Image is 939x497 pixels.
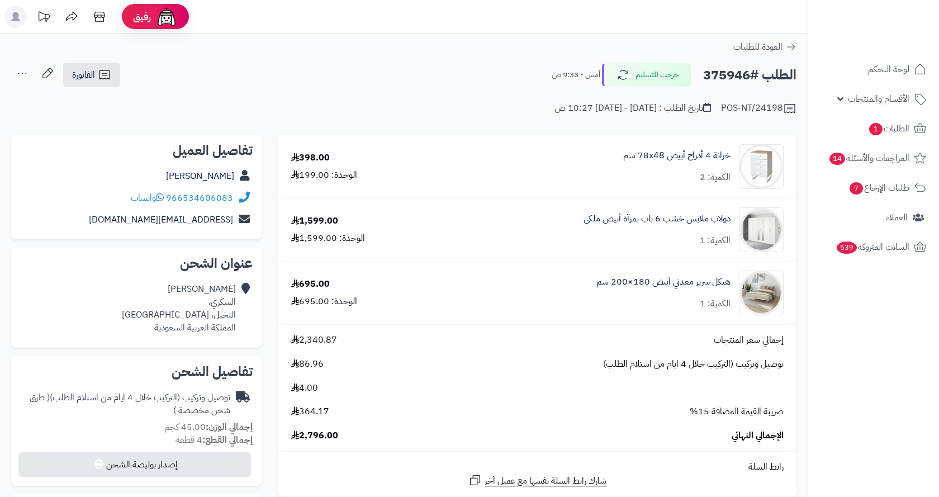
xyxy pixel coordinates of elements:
[18,452,251,477] button: إصدار بوليصة الشحن
[815,145,932,172] a: المراجعات والأسئلة14
[166,169,234,183] a: [PERSON_NAME]
[868,121,909,136] span: الطلبات
[721,102,796,115] div: POS-NT/24198
[133,10,151,23] span: رفيق
[552,69,600,81] small: أمس - 9:33 ص
[732,429,784,442] span: الإجمالي النهائي
[886,210,908,225] span: العملاء
[20,144,253,157] h2: تفاصيل العميل
[848,91,909,107] span: الأقسام والمنتجات
[291,405,329,418] span: 364.17
[485,475,606,487] span: شارك رابط السلة نفسها مع عميل آخر
[72,68,95,82] span: الفاتورة
[131,191,164,205] a: واتساب
[554,102,711,115] div: تاريخ الطلب : [DATE] - [DATE] 10:27 ص
[291,278,330,291] div: 695.00
[202,433,253,447] strong: إجمالي القطع:
[164,420,253,434] small: 45.00 كجم
[700,234,731,247] div: الكمية: 1
[869,123,883,135] span: 1
[122,283,236,334] div: [PERSON_NAME] السكري، النخيل، [GEOGRAPHIC_DATA] المملكة العربية السعودية
[176,433,253,447] small: 4 قطعة
[291,215,338,228] div: 1,599.00
[291,232,365,245] div: الوحدة: 1,599.00
[815,204,932,231] a: العملاء
[602,63,691,87] button: خرجت للتسليم
[291,429,338,442] span: 2,796.00
[733,40,796,54] a: العودة للطلبات
[166,191,233,205] a: 966534606083
[291,334,337,347] span: 2,340.87
[584,212,731,225] a: دولاب ملابس خشب 6 باب بمرآة أبيض ملكي
[291,152,330,164] div: 398.00
[291,295,357,308] div: الوحدة: 695.00
[815,115,932,142] a: الطلبات1
[468,474,606,487] a: شارك رابط السلة نفسها مع عميل آخر
[700,171,731,184] div: الكمية: 2
[739,144,783,189] img: 1722524960-110115010018-90x90.jpg
[815,174,932,201] a: طلبات الإرجاع7
[739,207,783,252] img: 1733065410-1-90x90.jpg
[596,276,731,288] a: هيكل سرير معدني أبيض 180×200 سم
[733,40,782,54] span: العودة للطلبات
[291,169,357,182] div: الوحدة: 199.00
[291,382,318,395] span: 4.00
[815,56,932,83] a: لوحة التحكم
[714,334,784,347] span: إجمالي سعر المنتجات
[283,461,792,474] div: رابط السلة
[848,180,909,196] span: طلبات الإرجاع
[863,28,928,51] img: logo-2.png
[868,61,909,77] span: لوحة التحكم
[700,297,731,310] div: الكمية: 1
[30,6,58,31] a: تحديثات المنصة
[829,153,845,165] span: 14
[20,257,253,270] h2: عنوان الشحن
[828,150,909,166] span: المراجعات والأسئلة
[155,6,178,28] img: ai-face.png
[836,239,909,255] span: السلات المتروكة
[703,64,796,87] h2: الطلب #375946
[291,358,324,371] span: 86.96
[850,182,863,195] span: 7
[739,271,783,315] img: 1757750968-110101050034-90x90.jpg
[623,149,731,162] a: خزانة 4 أدراج أبيض 78x48 سم
[30,391,230,417] span: ( طرق شحن مخصصة )
[20,365,253,378] h2: تفاصيل الشحن
[815,234,932,261] a: السلات المتروكة539
[690,405,784,418] span: ضريبة القيمة المضافة 15%
[837,242,857,254] span: 539
[20,391,230,417] div: توصيل وتركيب (التركيب خلال 4 ايام من استلام الطلب)
[603,358,784,371] span: توصيل وتركيب (التركيب خلال 4 ايام من استلام الطلب)
[89,213,233,226] a: [EMAIL_ADDRESS][DOMAIN_NAME]
[206,420,253,434] strong: إجمالي الوزن:
[63,63,120,87] a: الفاتورة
